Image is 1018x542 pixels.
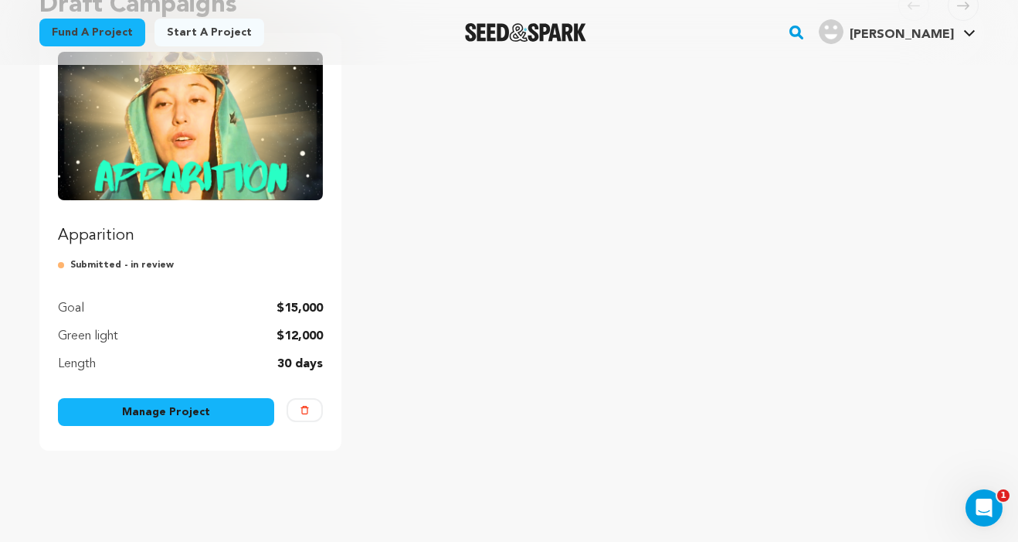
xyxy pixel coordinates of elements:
[300,406,309,414] img: trash-empty.svg
[39,19,145,46] a: Fund a project
[58,355,96,373] p: Length
[277,327,323,346] p: $12,000
[277,299,323,318] p: $15,000
[58,225,323,247] p: Apparition
[465,23,586,42] a: Seed&Spark Homepage
[154,19,264,46] a: Start a project
[58,327,118,346] p: Green light
[58,259,323,271] p: Submitted - in review
[997,489,1010,502] span: 1
[277,355,323,373] p: 30 days
[850,29,954,41] span: [PERSON_NAME]
[819,19,843,44] img: user.png
[816,16,979,44] a: Haruko F.'s Profile
[965,489,1003,527] iframe: Intercom live chat
[58,52,323,247] a: Fund Apparition
[816,16,979,49] span: Haruko F.'s Profile
[465,23,586,42] img: Seed&Spark Logo Dark Mode
[58,259,70,271] img: submitted-for-review.svg
[58,299,84,318] p: Goal
[819,19,954,44] div: Haruko F.'s Profile
[58,398,274,426] a: Manage Project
